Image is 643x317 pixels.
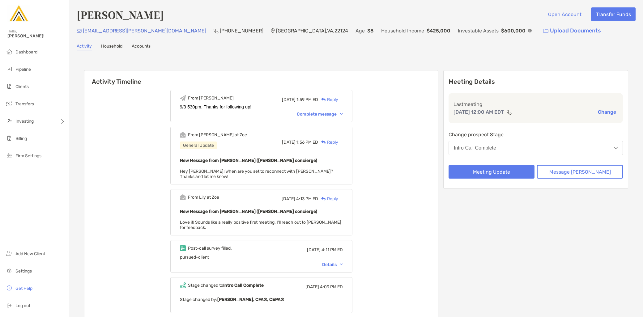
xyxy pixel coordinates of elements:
[427,27,450,35] p: $425,000
[6,100,13,107] img: transfers icon
[84,70,438,85] h6: Activity Timeline
[214,28,219,33] img: Phone Icon
[15,136,27,141] span: Billing
[15,268,32,274] span: Settings
[340,113,343,115] img: Chevron icon
[6,48,13,55] img: dashboard icon
[6,267,13,274] img: settings icon
[596,109,618,115] button: Change
[454,100,618,108] p: Last meeting
[188,246,232,251] div: Post-call survey filled.
[6,302,13,309] img: logout icon
[528,29,532,32] img: Info Icon
[15,67,31,72] span: Pipeline
[180,209,317,214] b: New Message from [PERSON_NAME] ([PERSON_NAME] concierge)
[15,101,34,107] span: Transfers
[318,139,338,146] div: Reply
[282,196,295,201] span: [DATE]
[501,27,526,35] p: $600,000
[356,27,365,35] p: Age
[180,245,186,251] img: Event icon
[15,84,29,89] span: Clients
[77,29,82,33] img: Email Icon
[217,297,284,302] b: [PERSON_NAME], CFA®, CEPA®
[539,24,605,37] a: Upload Documents
[132,44,151,50] a: Accounts
[322,262,343,267] div: Details
[6,65,13,73] img: pipeline icon
[6,134,13,142] img: billing icon
[7,2,30,25] img: Zoe Logo
[454,108,504,116] p: [DATE] 12:00 AM EDT
[223,283,264,288] b: Intro Call Complete
[320,284,343,290] span: 4:09 PM ED
[180,296,343,303] p: Stage changed by:
[537,165,623,179] button: Message [PERSON_NAME]
[318,196,338,202] div: Reply
[449,131,623,138] p: Change prospect Stage
[180,95,186,101] img: Event icon
[506,110,512,115] img: communication type
[591,7,636,21] button: Transfer Funds
[188,95,234,101] div: From [PERSON_NAME]
[296,196,318,201] span: 4:13 PM ED
[340,264,343,265] img: Chevron icon
[83,27,206,35] p: [EMAIL_ADDRESS][PERSON_NAME][DOMAIN_NAME]
[15,303,30,308] span: Log out
[367,27,374,35] p: 38
[6,82,13,90] img: clients icon
[282,140,296,145] span: [DATE]
[15,251,45,256] span: Add New Client
[296,97,318,102] span: 1:59 PM ED
[307,247,321,252] span: [DATE]
[614,147,618,149] img: Open dropdown arrow
[180,104,343,109] div: 9/3 530pm. Thanks for following up!
[318,96,338,103] div: Reply
[180,194,186,200] img: Event icon
[6,250,13,257] img: add_new_client icon
[180,142,217,149] div: General Update
[77,7,164,22] h4: [PERSON_NAME]
[543,7,586,21] button: Open Account
[321,98,326,102] img: Reply icon
[321,197,326,201] img: Reply icon
[188,283,264,288] div: Stage changed to
[454,145,496,151] div: Intro Call Complete
[15,286,32,291] span: Get Help
[180,220,341,230] span: Love it! Sounds like a really positive first meeting. I'll reach out to [PERSON_NAME] for feedback.
[180,169,333,179] span: Hey [PERSON_NAME]! When are you set to reconnect with [PERSON_NAME]? Thanks and let me know!
[543,29,548,33] img: button icon
[271,28,275,33] img: Location Icon
[180,158,317,163] b: New Message from [PERSON_NAME] ([PERSON_NAME] concierge)
[449,78,623,86] p: Meeting Details
[77,44,92,50] a: Activity
[188,132,247,137] div: From [PERSON_NAME] at Zoe
[180,255,209,260] span: pursued-client
[6,152,13,159] img: firm-settings icon
[6,284,13,292] img: get-help icon
[15,153,41,158] span: Firm Settings
[6,117,13,125] img: investing icon
[101,44,122,50] a: Household
[381,27,424,35] p: Household Income
[180,282,186,288] img: Event icon
[276,27,348,35] p: [GEOGRAPHIC_DATA] , VA , 22124
[15,119,34,124] span: Investing
[321,247,343,252] span: 4:11 PM ED
[282,97,296,102] span: [DATE]
[449,165,534,179] button: Meeting Update
[296,140,318,145] span: 1:56 PM ED
[321,140,326,144] img: Reply icon
[15,49,37,55] span: Dashboard
[180,132,186,138] img: Event icon
[458,27,499,35] p: Investable Assets
[7,33,65,39] span: [PERSON_NAME]!
[305,284,319,290] span: [DATE]
[220,27,263,35] p: [PHONE_NUMBER]
[188,195,219,200] div: From Lily at Zoe
[297,112,343,117] div: Complete message
[449,141,623,155] button: Intro Call Complete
